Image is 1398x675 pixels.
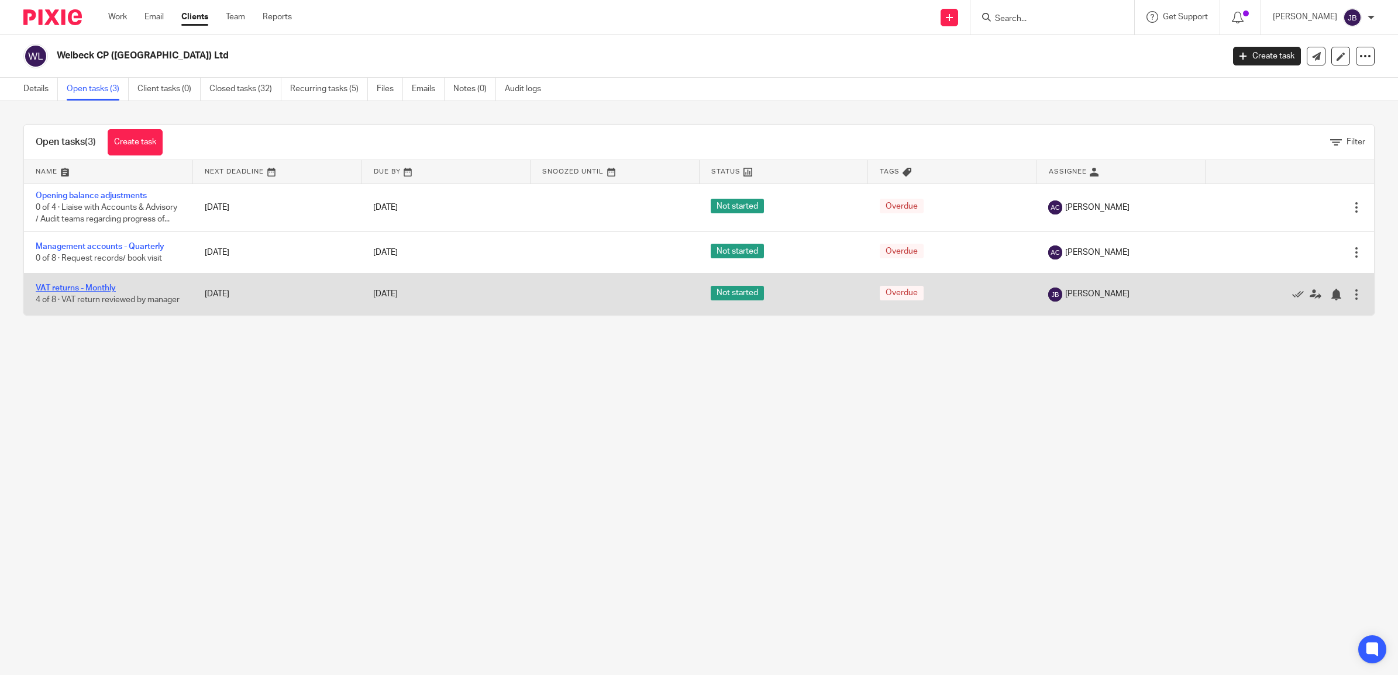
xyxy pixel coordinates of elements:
[377,78,403,101] a: Files
[193,184,362,231] td: [DATE]
[711,199,764,213] span: Not started
[1347,138,1365,146] span: Filter
[36,296,180,304] span: 4 of 8 · VAT return reviewed by manager
[711,286,764,300] span: Not started
[412,78,445,101] a: Emails
[711,168,741,175] span: Status
[373,248,398,257] span: [DATE]
[994,14,1099,25] input: Search
[181,11,208,23] a: Clients
[263,11,292,23] a: Reports
[23,78,58,101] a: Details
[542,168,604,175] span: Snoozed Until
[23,9,82,25] img: Pixie
[290,78,368,101] a: Recurring tasks (5)
[1048,245,1062,259] img: svg%3E
[144,11,164,23] a: Email
[880,244,924,258] span: Overdue
[67,78,129,101] a: Open tasks (3)
[23,44,48,68] img: svg%3E
[1273,11,1337,23] p: [PERSON_NAME]
[193,274,362,315] td: [DATE]
[1065,288,1130,300] span: [PERSON_NAME]
[880,168,900,175] span: Tags
[36,136,96,148] h1: Open tasks
[880,286,924,300] span: Overdue
[85,137,96,147] span: (3)
[505,78,550,101] a: Audit logs
[711,244,764,258] span: Not started
[36,243,164,251] a: Management accounts - Quarterly
[373,290,398,299] span: [DATE]
[36,254,162,262] span: 0 of 8 · Request records/ book visit
[57,50,984,62] h2: Welbeck CP ([GEOGRAPHIC_DATA]) Ltd
[1048,288,1062,302] img: svg%3E
[1233,47,1301,65] a: Create task
[193,231,362,273] td: [DATE]
[1065,247,1130,258] span: [PERSON_NAME]
[108,129,163,155] a: Create task
[36,203,177,224] span: 0 of 4 · Liaise with Accounts & Advisory / Audit teams regarding progress of...
[1343,8,1362,27] img: svg%3E
[36,192,147,200] a: Opening balance adjustments
[108,11,127,23] a: Work
[36,284,116,292] a: VAT returns - Monthly
[1065,202,1130,213] span: [PERSON_NAME]
[1163,13,1208,21] span: Get Support
[880,199,924,213] span: Overdue
[137,78,201,101] a: Client tasks (0)
[373,203,398,212] span: [DATE]
[209,78,281,101] a: Closed tasks (32)
[453,78,496,101] a: Notes (0)
[1048,200,1062,214] img: svg%3E
[1292,288,1310,300] a: Mark as done
[226,11,245,23] a: Team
